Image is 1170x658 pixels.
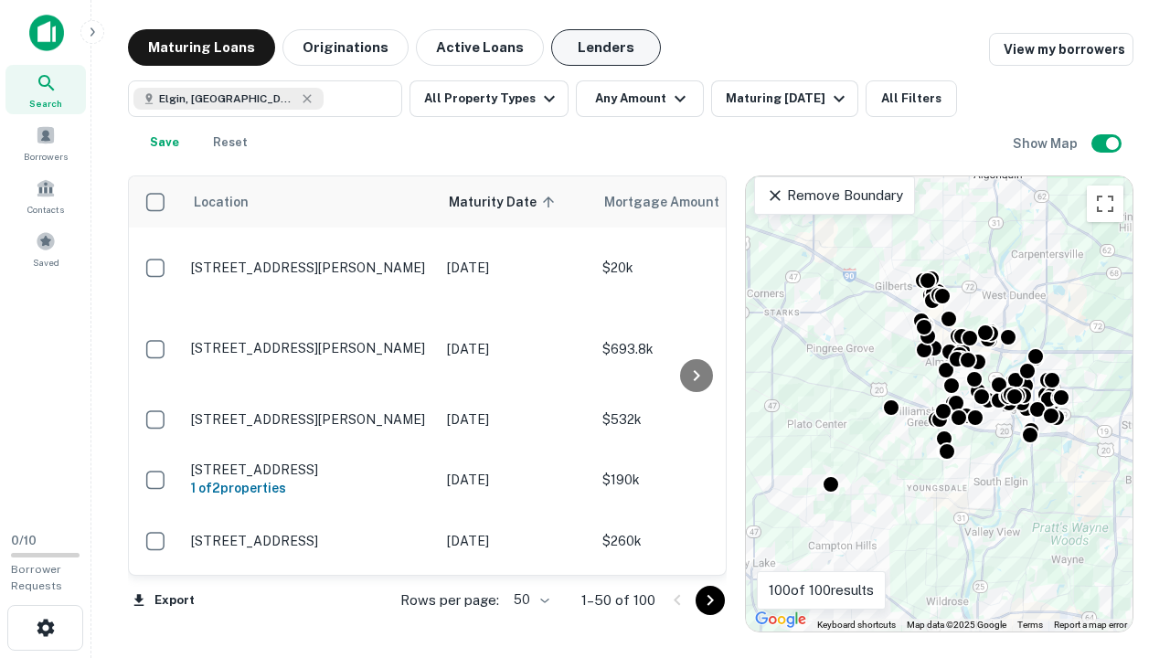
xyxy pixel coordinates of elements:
[576,80,704,117] button: Any Amount
[201,124,260,161] button: Reset
[5,118,86,167] a: Borrowers
[449,191,560,213] span: Maturity Date
[27,202,64,217] span: Contacts
[191,533,429,549] p: [STREET_ADDRESS]
[135,124,194,161] button: Save your search to get updates of matches that match your search criteria.
[750,608,811,631] a: Open this area in Google Maps (opens a new window)
[447,258,584,278] p: [DATE]
[191,478,429,498] h6: 1 of 2 properties
[29,15,64,51] img: capitalize-icon.png
[447,470,584,490] p: [DATE]
[159,90,296,107] span: Elgin, [GEOGRAPHIC_DATA], [GEOGRAPHIC_DATA]
[726,88,850,110] div: Maturing [DATE]
[191,260,429,276] p: [STREET_ADDRESS][PERSON_NAME]
[191,340,429,356] p: [STREET_ADDRESS][PERSON_NAME]
[750,608,811,631] img: Google
[438,176,593,228] th: Maturity Date
[191,462,429,478] p: [STREET_ADDRESS]
[506,587,552,613] div: 50
[746,176,1133,631] div: 0 0
[1013,133,1080,154] h6: Show Map
[182,176,438,228] th: Location
[282,29,409,66] button: Originations
[769,579,874,601] p: 100 of 100 results
[989,33,1133,66] a: View my borrowers
[29,96,62,111] span: Search
[447,531,584,551] p: [DATE]
[416,29,544,66] button: Active Loans
[5,171,86,220] a: Contacts
[604,191,743,213] span: Mortgage Amount
[5,65,86,114] a: Search
[11,534,37,547] span: 0 / 10
[1054,620,1127,630] a: Report a map error
[1017,620,1043,630] a: Terms (opens in new tab)
[593,176,794,228] th: Mortgage Amount
[866,80,957,117] button: All Filters
[1079,512,1170,600] iframe: Chat Widget
[128,29,275,66] button: Maturing Loans
[602,258,785,278] p: $20k
[581,589,655,611] p: 1–50 of 100
[24,149,68,164] span: Borrowers
[602,409,785,430] p: $532k
[191,411,429,428] p: [STREET_ADDRESS][PERSON_NAME]
[907,620,1006,630] span: Map data ©2025 Google
[447,409,584,430] p: [DATE]
[193,191,249,213] span: Location
[1087,186,1123,222] button: Toggle fullscreen view
[711,80,858,117] button: Maturing [DATE]
[602,470,785,490] p: $190k
[11,563,62,592] span: Borrower Requests
[817,619,896,631] button: Keyboard shortcuts
[602,339,785,359] p: $693.8k
[766,185,902,207] p: Remove Boundary
[551,29,661,66] button: Lenders
[5,224,86,273] a: Saved
[128,587,199,614] button: Export
[602,531,785,551] p: $260k
[696,586,725,615] button: Go to next page
[447,339,584,359] p: [DATE]
[33,255,59,270] span: Saved
[409,80,569,117] button: All Property Types
[400,589,499,611] p: Rows per page:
